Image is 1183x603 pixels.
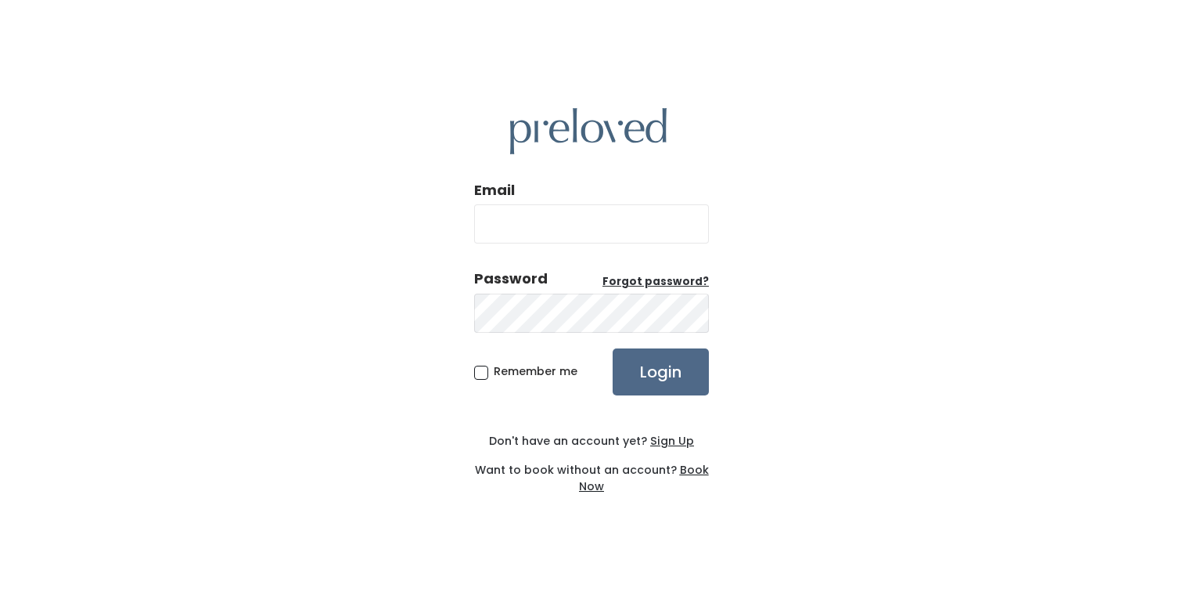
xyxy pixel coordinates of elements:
[602,274,709,290] a: Forgot password?
[510,108,667,154] img: preloved logo
[602,274,709,289] u: Forgot password?
[494,363,577,379] span: Remember me
[650,433,694,449] u: Sign Up
[613,348,709,395] input: Login
[474,450,709,495] div: Want to book without an account?
[579,462,709,494] a: Book Now
[647,433,694,449] a: Sign Up
[474,433,709,450] div: Don't have an account yet?
[474,269,548,289] div: Password
[474,180,515,200] label: Email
